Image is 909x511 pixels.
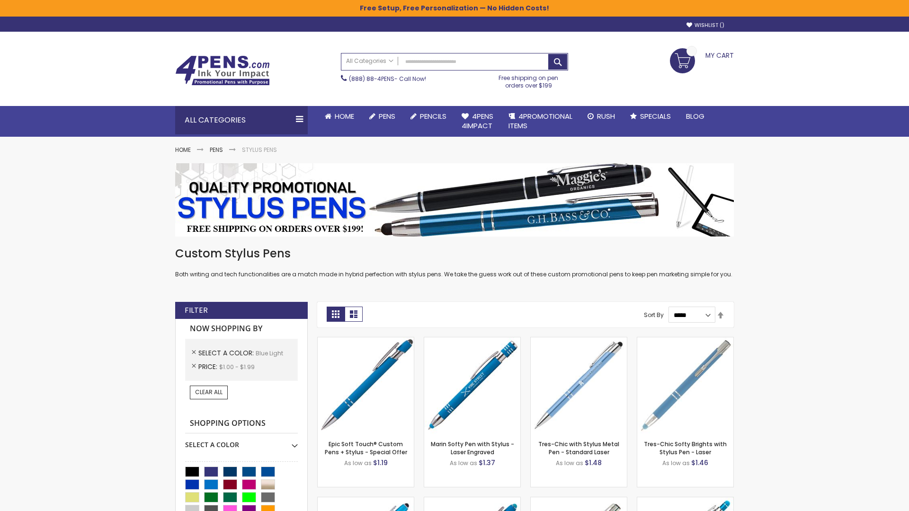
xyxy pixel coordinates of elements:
div: All Categories [175,106,308,134]
span: Specials [640,111,671,121]
a: 4Pens4impact [454,106,501,137]
span: Blog [686,111,704,121]
div: Both writing and tech functionalities are a match made in hybrid perfection with stylus pens. We ... [175,246,734,279]
span: Clear All [195,388,223,396]
a: Rush [580,106,623,127]
a: (888) 88-4PENS [349,75,394,83]
span: As low as [662,459,690,467]
img: Stylus Pens [175,163,734,237]
span: All Categories [346,57,393,65]
a: Clear All [190,386,228,399]
a: Tres-Chic with Stylus Metal Pen - Standard Laser [538,440,619,456]
a: 4PROMOTIONALITEMS [501,106,580,137]
div: Free shipping on pen orders over $199 [489,70,569,89]
img: 4Pens Custom Pens and Promotional Products [175,55,270,86]
a: Specials [623,106,678,127]
img: 4P-MS8B-Blue - Light [318,337,414,433]
a: Home [317,106,362,127]
a: Tres-Chic with Stylus Metal Pen - Standard Laser-Blue - Light [531,337,627,345]
a: Pens [362,106,403,127]
span: Home [335,111,354,121]
a: Phoenix Softy Brights with Stylus Pen - Laser-Blue - Light [637,497,733,505]
span: $1.46 [691,458,708,467]
span: Blue Light [256,349,283,357]
a: Tres-Chic Touch Pen - Standard Laser-Blue - Light [531,497,627,505]
label: Sort By [644,311,664,319]
a: Blog [678,106,712,127]
a: Epic Soft Touch® Custom Pens + Stylus - Special Offer [325,440,407,456]
span: $1.19 [373,458,388,467]
a: 4P-MS8B-Blue - Light [318,337,414,345]
a: Pens [210,146,223,154]
strong: Stylus Pens [242,146,277,154]
span: Select A Color [198,348,256,358]
span: 4PROMOTIONAL ITEMS [508,111,572,131]
span: As low as [556,459,583,467]
strong: Filter [185,305,208,316]
a: Marin Softy Pen with Stylus - Laser Engraved-Blue - Light [424,337,520,345]
a: All Categories [341,53,398,69]
span: $1.00 - $1.99 [219,363,255,371]
h1: Custom Stylus Pens [175,246,734,261]
img: Tres-Chic Softy Brights with Stylus Pen - Laser-Blue - Light [637,337,733,433]
strong: Grid [327,307,345,322]
span: Pencils [420,111,446,121]
span: Pens [379,111,395,121]
span: As low as [344,459,372,467]
a: Marin Softy Pen with Stylus - Laser Engraved [431,440,514,456]
a: Ellipse Stylus Pen - Standard Laser-Blue - Light [318,497,414,505]
img: Tres-Chic with Stylus Metal Pen - Standard Laser-Blue - Light [531,337,627,433]
img: Marin Softy Pen with Stylus - Laser Engraved-Blue - Light [424,337,520,433]
span: $1.37 [479,458,495,467]
span: Rush [597,111,615,121]
strong: Now Shopping by [185,319,298,339]
span: $1.48 [585,458,602,467]
span: - Call Now! [349,75,426,83]
a: Tres-Chic Softy Brights with Stylus Pen - Laser [644,440,727,456]
a: Ellipse Softy Brights with Stylus Pen - Laser-Blue - Light [424,497,520,505]
a: Tres-Chic Softy Brights with Stylus Pen - Laser-Blue - Light [637,337,733,345]
a: Wishlist [686,22,724,29]
div: Select A Color [185,433,298,449]
a: Home [175,146,191,154]
strong: Shopping Options [185,414,298,434]
span: As low as [450,459,477,467]
span: Price [198,362,219,371]
span: 4Pens 4impact [462,111,493,131]
a: Pencils [403,106,454,127]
